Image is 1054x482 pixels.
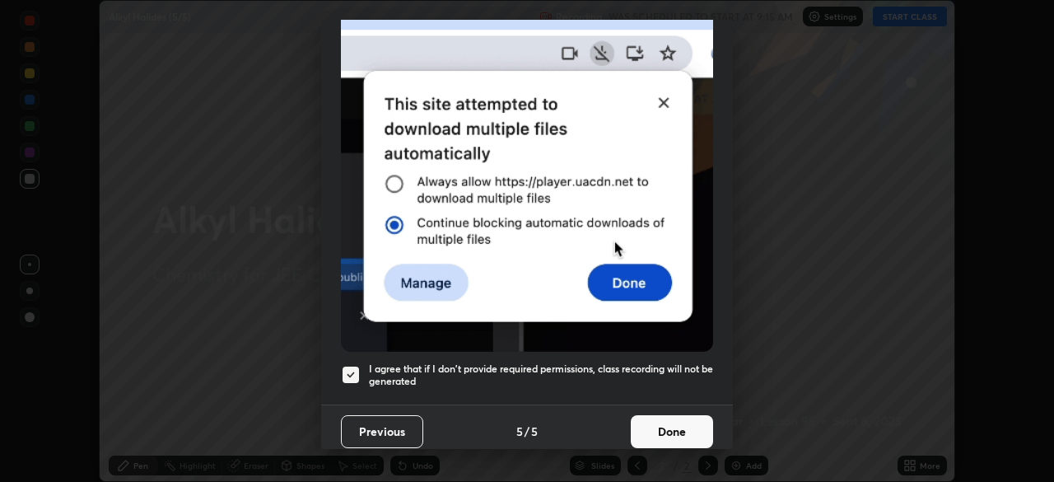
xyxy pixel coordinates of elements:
h5: I agree that if I don't provide required permissions, class recording will not be generated [369,363,713,388]
h4: 5 [531,423,538,440]
button: Done [631,415,713,448]
h4: 5 [516,423,523,440]
h4: / [525,423,529,440]
button: Previous [341,415,423,448]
